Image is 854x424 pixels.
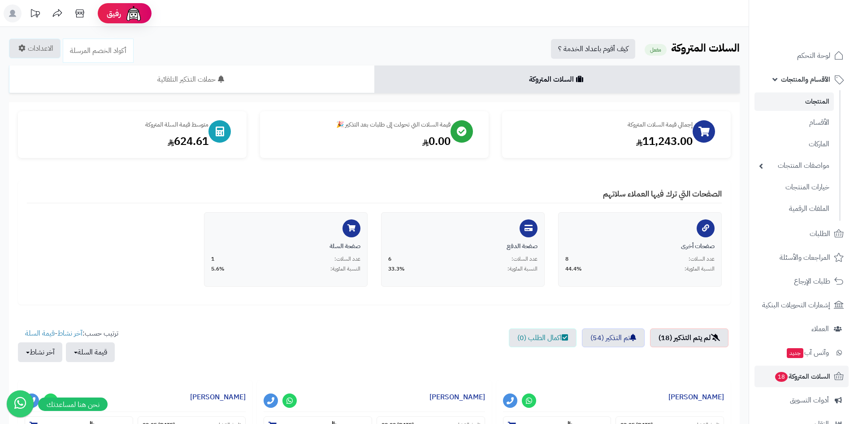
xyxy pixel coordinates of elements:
a: حملات التذكير التلقائية [9,66,374,93]
div: 11,243.00 [511,134,693,149]
div: 0.00 [269,134,451,149]
span: عدد السلات: [512,255,538,263]
div: صفحة الدفع [388,242,538,251]
span: لوحة التحكم [797,49,830,62]
img: logo-2.png [793,23,845,42]
span: الأقسام والمنتجات [781,73,830,86]
a: المراجعات والأسئلة [754,247,849,268]
a: أكواد الخصم المرسلة [63,39,134,63]
a: العملاء [754,318,849,340]
span: 18 [775,372,788,382]
a: أدوات التسويق [754,389,849,411]
button: آخر نشاط [18,342,62,362]
a: [PERSON_NAME] [429,392,485,402]
span: 33.3% [388,265,405,273]
span: طلبات الإرجاع [794,275,830,288]
span: 44.4% [565,265,582,273]
div: إجمالي قيمة السلات المتروكة [511,120,693,129]
img: ai-face.png [125,4,143,22]
a: [PERSON_NAME] [190,392,246,402]
span: النسبة المئوية: [507,265,538,273]
span: السلات المتروكة [774,370,830,383]
a: وآتس آبجديد [754,342,849,363]
div: متوسط قيمة السلة المتروكة [27,120,208,129]
b: السلات المتروكة [671,40,740,56]
span: عدد السلات: [689,255,715,263]
a: خيارات المنتجات [754,178,834,197]
span: النسبة المئوية: [330,265,360,273]
div: صفحة السلة [211,242,360,251]
span: العملاء [811,323,829,335]
small: مفعل [645,44,667,56]
span: 5.6% [211,265,225,273]
span: أدوات التسويق [790,394,829,407]
span: رفيق [107,8,121,19]
a: لم يتم التذكير (18) [650,328,728,347]
a: الماركات [754,135,834,154]
h4: الصفحات التي ترك فيها العملاء سلاتهم [27,189,722,203]
div: صفحات أخرى [565,242,715,251]
a: إشعارات التحويلات البنكية [754,294,849,316]
a: تم التذكير (54) [582,328,645,347]
a: الطلبات [754,223,849,245]
ul: ترتيب حسب: - [18,328,118,362]
a: الاعدادات [9,39,61,58]
a: السلات المتروكة18 [754,366,849,387]
a: الأقسام [754,113,834,132]
a: اكمال الطلب (0) [509,328,577,347]
a: آخر نشاط [57,328,82,339]
button: قيمة السلة [66,342,115,362]
div: 624.61 [27,134,208,149]
span: النسبة المئوية: [685,265,715,273]
a: مواصفات المنتجات [754,156,834,175]
a: طلبات الإرجاع [754,271,849,292]
a: كيف أقوم باعداد الخدمة ؟ [551,39,635,59]
a: لوحة التحكم [754,45,849,66]
div: قيمة السلات التي تحولت إلى طلبات بعد التذكير 🎉 [269,120,451,129]
span: الطلبات [810,227,830,240]
span: المراجعات والأسئلة [780,251,830,264]
span: 6 [388,255,391,263]
a: المنتجات [754,92,834,111]
span: إشعارات التحويلات البنكية [762,299,830,311]
a: السلات المتروكة [374,66,740,93]
a: تحديثات المنصة [24,4,46,25]
span: عدد السلات: [334,255,360,263]
span: 1 [211,255,214,263]
a: [PERSON_NAME] [668,392,724,402]
span: 8 [565,255,568,263]
a: الملفات الرقمية [754,199,834,219]
span: وآتس آب [786,346,829,359]
a: قيمة السلة [25,328,55,339]
span: جديد [787,348,803,358]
